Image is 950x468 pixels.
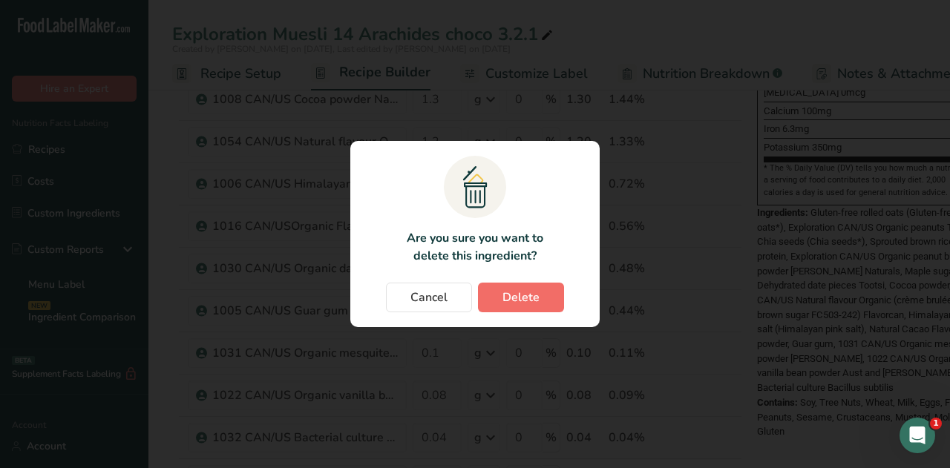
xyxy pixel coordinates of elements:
button: Delete [478,283,564,312]
button: Cancel [386,283,472,312]
span: Delete [502,289,540,306]
p: Are you sure you want to delete this ingredient? [398,229,551,265]
span: 1 [930,418,942,429]
iframe: Intercom live chat [900,418,935,453]
span: Cancel [410,289,448,306]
